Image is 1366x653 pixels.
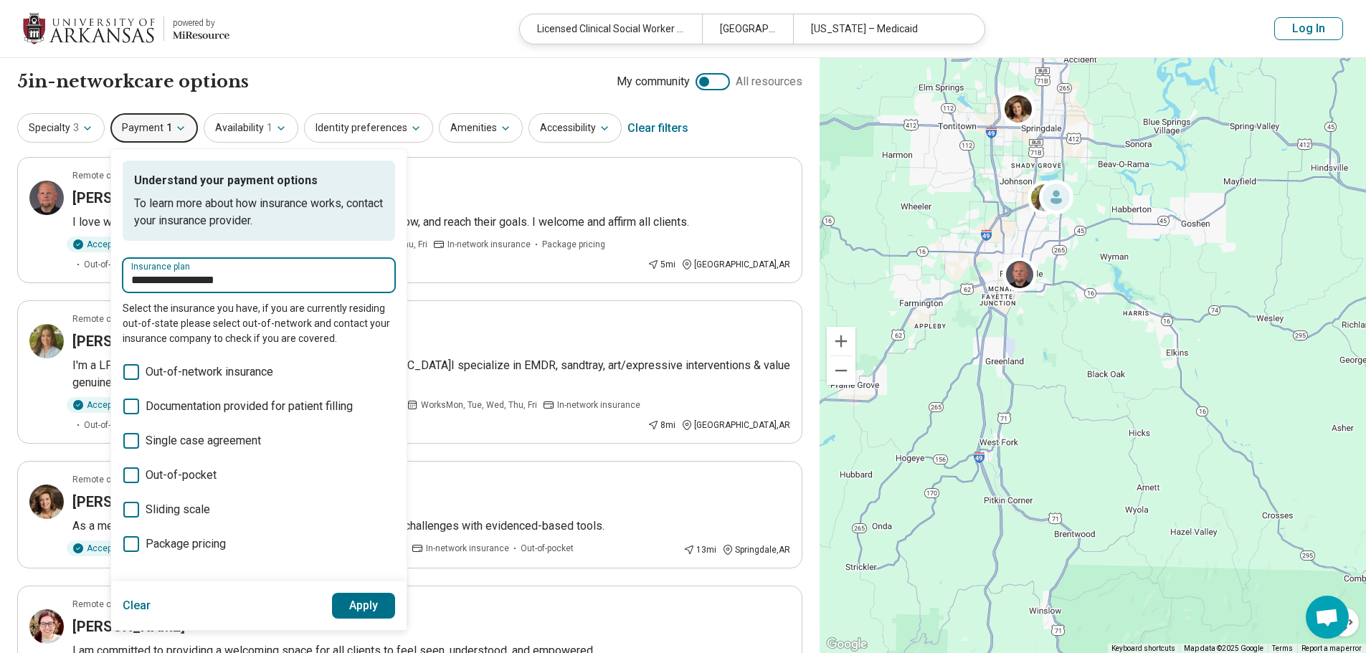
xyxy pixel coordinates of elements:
[84,419,137,432] span: Out-of-pocket
[131,262,386,271] label: Insurance plan
[542,238,605,251] span: Package pricing
[72,492,185,512] h3: [PERSON_NAME]
[123,301,395,346] p: Select the insurance you have, if you are currently residing out-of-state please select out-of-ne...
[648,258,675,271] div: 5 mi
[267,120,272,135] span: 1
[72,473,153,486] p: Remote or In-person
[627,111,688,146] div: Clear filters
[439,113,523,143] button: Amenities
[134,172,384,189] p: Understand your payment options
[1301,644,1362,652] a: Report a map error
[204,113,298,143] button: Availability1
[447,238,531,251] span: In-network insurance
[426,542,509,555] span: In-network insurance
[683,543,716,556] div: 13 mi
[72,518,790,535] p: As a mental health provider, I believe in approaching mental health challenges with evidenced-bas...
[793,14,975,44] div: [US_STATE] – Medicaid
[72,331,185,351] h3: [PERSON_NAME]
[72,598,153,611] p: Remote or In-person
[520,14,702,44] div: Licensed Clinical Social Worker (LCSW), Licensed Professional Counselor (LPC), [MEDICAL_DATA]
[173,16,229,29] div: powered by
[617,73,690,90] span: My community
[146,535,226,553] span: Package pricing
[722,543,790,556] div: Springdale , AR
[1272,644,1293,652] a: Terms (opens in new tab)
[736,73,802,90] span: All resources
[1306,596,1349,639] div: Open chat
[304,113,433,143] button: Identity preferences
[84,258,137,271] span: Out-of-pocket
[73,120,79,135] span: 3
[528,113,622,143] button: Accessibility
[146,398,353,415] span: Documentation provided for patient filling
[72,616,185,637] h3: [PERSON_NAME]
[166,120,172,135] span: 1
[702,14,793,44] div: [GEOGRAPHIC_DATA]
[67,397,165,413] div: Accepting clients
[72,188,185,208] h3: [PERSON_NAME]
[648,419,675,432] div: 8 mi
[23,11,229,46] a: University of Arkansaspowered by
[72,313,153,325] p: Remote or In-person
[332,593,396,619] button: Apply
[146,467,217,484] span: Out-of-pocket
[110,113,198,143] button: Payment1
[67,237,165,252] div: Accepting clients
[17,113,105,143] button: Specialty3
[681,419,790,432] div: [GEOGRAPHIC_DATA] , AR
[67,540,165,556] div: Accepting clients
[681,258,790,271] div: [GEOGRAPHIC_DATA] , AR
[827,356,855,385] button: Zoom out
[1184,644,1263,652] span: Map data ©2025 Google
[72,214,790,231] p: I love working with clients, helping them work through their pain, grow, and reach their goals. I...
[827,327,855,356] button: Zoom in
[146,501,210,518] span: Sliding scale
[1274,17,1343,40] button: Log In
[146,432,261,449] span: Single case agreement
[23,11,155,46] img: University of Arkansas
[134,195,384,229] p: To learn more about how insurance works, contact your insurance provider.
[72,169,153,182] p: Remote or In-person
[123,593,151,619] button: Clear
[421,399,537,411] span: Works Mon, Tue, Wed, Thu, Fri
[521,542,574,555] span: Out-of-pocket
[72,357,790,391] p: I'm a LPC/partner of Terra Firma Counseling Center in [GEOGRAPHIC_DATA]I specialize in EMDR, sand...
[17,70,249,94] h1: 5 in-network care options
[557,399,640,411] span: In-network insurance
[146,363,273,381] span: Out-of-network insurance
